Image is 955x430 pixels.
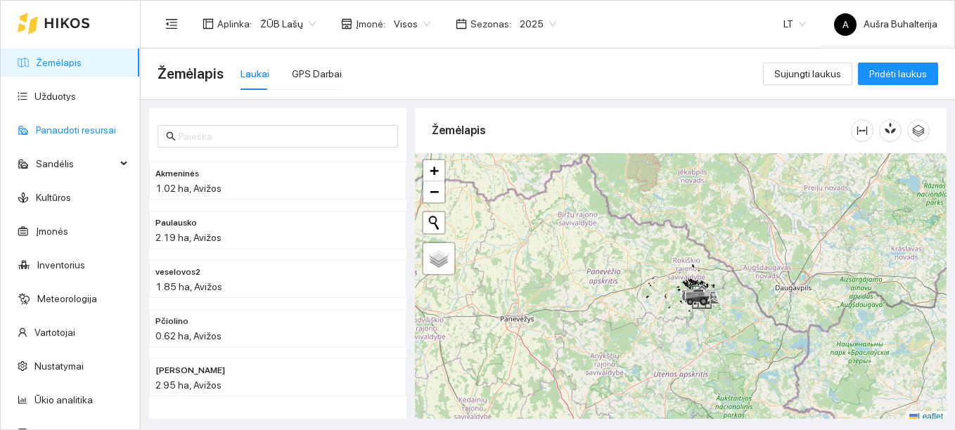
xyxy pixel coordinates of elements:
[34,360,84,372] a: Nustatymai
[34,327,75,338] a: Vartotojai
[858,68,938,79] a: Pridėti laukus
[37,259,85,271] a: Inventorius
[36,192,71,203] a: Kultūros
[763,63,852,85] button: Sujungti laukus
[430,162,439,179] span: +
[155,379,222,391] span: 2.95 ha, Avižos
[292,66,342,82] div: GPS Darbai
[851,119,873,142] button: column-width
[36,124,116,136] a: Panaudoti resursai
[217,16,252,32] span: Aplinka :
[842,13,849,36] span: A
[423,243,454,274] a: Layers
[36,150,116,178] span: Sandėlis
[423,181,444,202] a: Zoom out
[36,226,68,237] a: Įmonės
[155,216,197,230] span: Paulausko
[356,16,385,32] span: Įmonė :
[165,18,178,30] span: menu-fold
[470,16,511,32] span: Sezonas :
[155,281,222,292] span: 1.85 ha, Avižos
[203,18,214,30] span: layout
[909,412,943,422] a: Leaflet
[852,125,873,136] span: column-width
[430,183,439,200] span: −
[158,10,186,38] button: menu-fold
[34,91,76,102] a: Užduotys
[260,13,316,34] span: ŽŪB Lašų
[783,13,806,34] span: LT
[155,266,200,279] span: veselovos2
[166,131,176,141] span: search
[423,212,444,233] button: Initiate a new search
[36,57,82,68] a: Žemėlapis
[158,63,224,85] span: Žemėlapis
[155,232,222,243] span: 2.19 ha, Avižos
[155,364,225,377] span: Mariko
[456,18,467,30] span: calendar
[834,18,937,30] span: Aušra Buhalterija
[155,330,222,341] span: 0.62 ha, Avižos
[155,315,188,328] span: Pčiolino
[37,293,97,304] a: Meteorologija
[763,68,852,79] a: Sujungti laukus
[179,129,390,144] input: Paieška
[432,110,851,150] div: Žemėlapis
[155,183,222,194] span: 1.02 ha, Avižos
[520,13,556,34] span: 2025
[858,63,938,85] button: Pridėti laukus
[774,66,841,82] span: Sujungti laukus
[155,167,199,181] span: Akmeninės
[341,18,352,30] span: shop
[869,66,927,82] span: Pridėti laukus
[34,394,93,405] a: Ūkio analitika
[423,160,444,181] a: Zoom in
[394,13,430,34] span: Visos
[241,66,269,82] div: Laukai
